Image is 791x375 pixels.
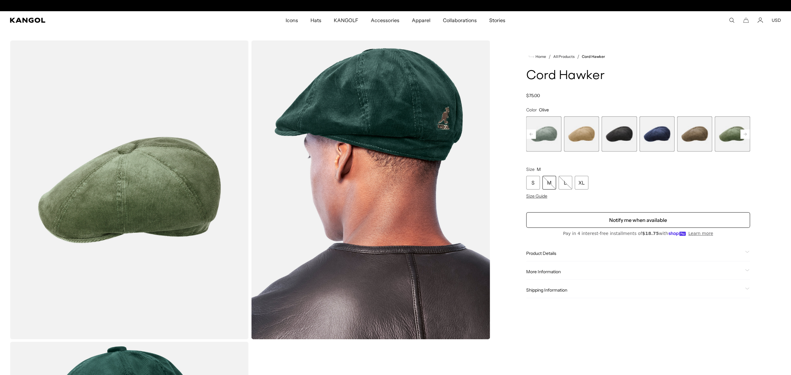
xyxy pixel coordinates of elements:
[526,287,743,293] span: Shipping Information
[729,17,734,23] summary: Search here
[371,11,399,29] span: Accessories
[526,269,743,274] span: More Information
[526,176,540,190] div: S
[559,176,572,190] div: L
[10,40,249,339] img: color-olive
[526,107,537,113] span: Color
[251,40,490,339] img: forrester
[334,11,358,29] span: KANGOLF
[757,17,763,23] a: Account
[575,176,588,190] div: XL
[542,176,556,190] div: M
[279,11,304,29] a: Icons
[332,3,460,8] div: Announcement
[328,11,365,29] a: KANGOLF
[772,17,781,23] button: USD
[715,116,750,152] label: Olive
[526,251,743,256] span: Product Details
[715,116,750,152] div: 8 of 9
[582,54,605,59] a: Cord Hawker
[526,116,561,152] div: 3 of 9
[526,212,750,228] button: Notify me when available
[405,11,436,29] a: Apparel
[537,166,541,172] span: M
[601,116,637,152] label: Black
[639,116,674,152] label: Navy
[529,54,546,59] a: Home
[564,116,599,152] label: Beige
[526,69,750,83] h1: Cord Hawker
[677,116,712,152] div: 7 of 9
[526,53,750,60] nav: breadcrumbs
[526,193,547,199] span: Size Guide
[332,3,460,8] slideshow-component: Announcement bar
[575,53,579,60] li: /
[365,11,405,29] a: Accessories
[564,116,599,152] div: 4 of 9
[483,11,512,29] a: Stories
[489,11,505,29] span: Stories
[437,11,483,29] a: Collaborations
[443,11,477,29] span: Collaborations
[332,3,460,8] div: 2 of 2
[743,17,749,23] button: Cart
[526,116,561,152] label: Sage Green
[539,107,549,113] span: Olive
[286,11,298,29] span: Icons
[10,18,190,23] a: Kangol
[412,11,430,29] span: Apparel
[526,93,540,98] span: $75.00
[553,54,575,59] a: All Products
[534,54,546,59] span: Home
[639,116,674,152] div: 6 of 9
[310,11,321,29] span: Hats
[546,53,551,60] li: /
[677,116,712,152] label: Nickel
[304,11,328,29] a: Hats
[601,116,637,152] div: 5 of 9
[526,166,535,172] span: Size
